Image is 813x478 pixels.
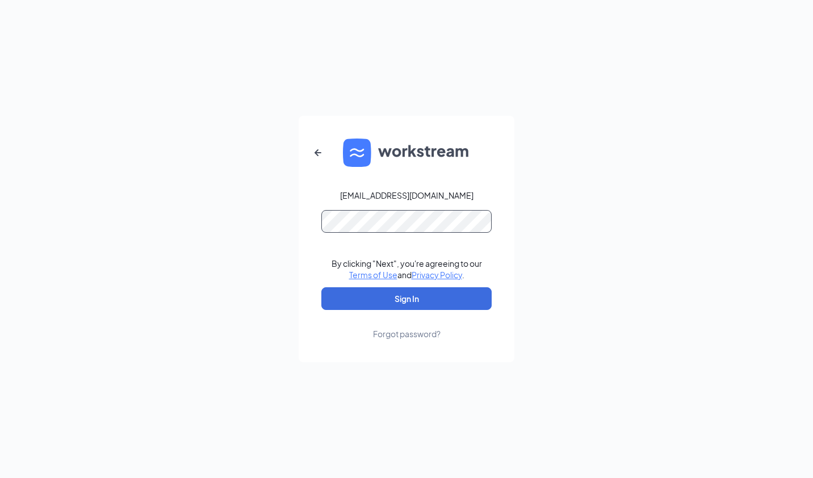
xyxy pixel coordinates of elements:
[373,328,441,339] div: Forgot password?
[321,287,492,310] button: Sign In
[412,270,462,280] a: Privacy Policy
[343,139,470,167] img: WS logo and Workstream text
[304,139,332,166] button: ArrowLeftNew
[340,190,473,201] div: [EMAIL_ADDRESS][DOMAIN_NAME]
[332,258,482,280] div: By clicking "Next", you're agreeing to our and .
[373,310,441,339] a: Forgot password?
[311,146,325,160] svg: ArrowLeftNew
[349,270,397,280] a: Terms of Use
